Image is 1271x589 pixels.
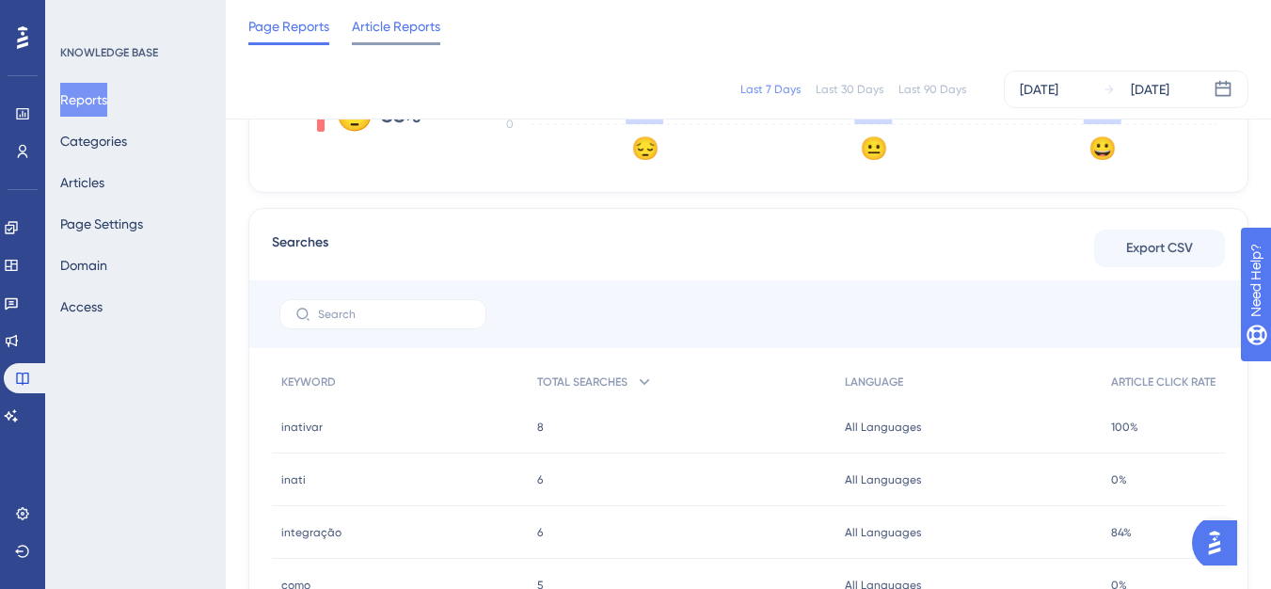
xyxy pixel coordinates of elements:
[60,166,104,199] button: Articles
[281,420,323,435] span: inativar
[816,82,883,97] div: Last 30 Days
[1111,525,1132,540] span: 84%
[318,308,470,321] input: Search
[845,420,921,435] span: All Languages
[537,374,628,390] span: TOTAL SEARCHES
[60,207,143,241] button: Page Settings
[845,472,921,487] span: All Languages
[248,15,329,38] span: Page Reports
[537,420,544,435] span: 8
[898,82,966,97] div: Last 90 Days
[281,525,342,540] span: integração
[537,472,543,487] span: 6
[60,83,107,117] button: Reports
[845,374,903,390] span: LANGUAGE
[60,290,103,324] button: Access
[1111,472,1127,487] span: 0%
[336,100,366,130] div: 😔
[1131,78,1169,101] div: [DATE]
[631,135,659,162] text: 😔
[537,525,543,540] span: 6
[60,45,158,60] div: KNOWLEDGE BASE
[1126,237,1193,260] span: Export CSV
[845,525,921,540] span: All Languages
[44,5,118,27] span: Need Help?
[60,248,107,282] button: Domain
[1088,135,1117,162] text: 😀
[281,472,306,487] span: inati
[1020,78,1058,101] div: [DATE]
[272,231,328,265] span: Searches
[506,118,514,131] tspan: 0
[860,135,888,162] text: 😐
[740,82,801,97] div: Last 7 Days
[60,124,127,158] button: Categories
[1192,515,1248,571] iframe: UserGuiding AI Assistant Launcher
[1094,230,1225,267] button: Export CSV
[281,374,336,390] span: KEYWORD
[1111,420,1138,435] span: 100%
[1111,374,1215,390] span: ARTICLE CLICK RATE
[352,15,440,38] span: Article Reports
